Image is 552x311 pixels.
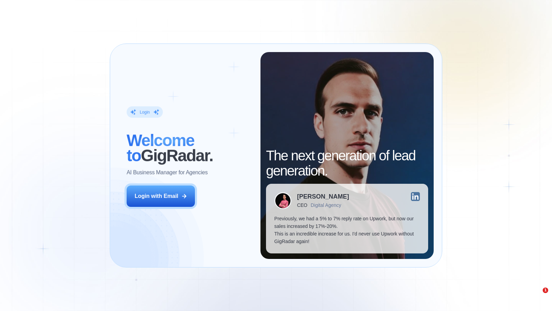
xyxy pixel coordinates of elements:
div: Digital Agency [311,202,341,208]
div: Login [140,109,150,114]
h2: The next generation of lead generation. [266,148,428,178]
p: Previously, we had a 5% to 7% reply rate on Upwork, but now our sales increased by 17%-20%. This ... [274,215,420,245]
span: Welcome to [127,131,194,164]
div: CEO [297,202,307,208]
div: Login with Email [135,192,178,200]
h2: ‍ GigRadar. [127,133,252,163]
button: Login with Email [127,185,195,207]
div: [PERSON_NAME] [297,193,349,200]
p: AI Business Manager for Agencies [127,169,208,176]
iframe: Intercom live chat [529,288,545,304]
span: 1 [543,288,548,293]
